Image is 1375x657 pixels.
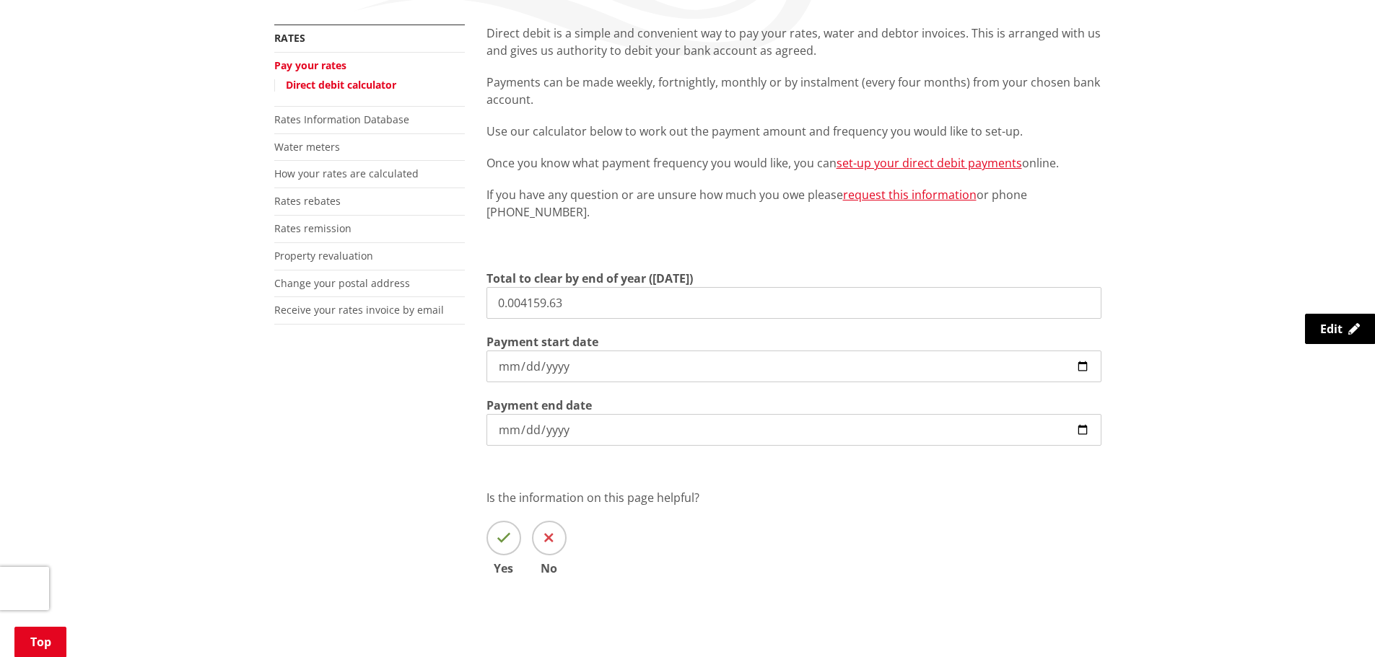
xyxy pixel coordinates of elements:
[274,221,352,235] a: Rates remission
[486,123,1101,140] p: Use our calculator below to work out the payment amount and frequency you would like to set-up.
[1320,321,1343,337] span: Edit
[486,270,693,287] label: Total to clear by end of year ([DATE])
[843,187,977,203] a: request this information
[286,78,396,92] a: Direct debit calculator
[1309,596,1361,648] iframe: Messenger Launcher
[274,31,305,45] a: Rates
[486,74,1101,108] p: Payments can be made weekly, fortnightly, monthly or by instalment (every four months) from your ...
[532,563,567,574] span: No
[486,25,1101,59] p: Direct debit is a simple and convenient way to pay your rates, water and debtor invoices. This is...
[274,303,444,317] a: Receive your rates invoice by email
[486,186,1101,221] p: If you have any question or are unsure how much you owe please or phone [PHONE_NUMBER].
[274,276,410,290] a: Change your postal address
[274,140,340,154] a: Water meters
[486,397,592,414] label: Payment end date
[274,58,346,72] a: Pay your rates
[14,627,66,657] a: Top
[486,333,598,350] label: Payment start date
[274,113,409,126] a: Rates Information Database
[837,155,1022,171] a: set-up your direct debit payments
[486,563,521,574] span: Yes
[274,249,373,263] a: Property revaluation
[274,194,341,208] a: Rates rebates
[486,154,1101,172] p: Once you know what payment frequency you would like, you can online.
[1305,314,1375,344] a: Edit
[274,167,419,180] a: How your rates are calculated
[486,489,1101,506] p: Is the information on this page helpful?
